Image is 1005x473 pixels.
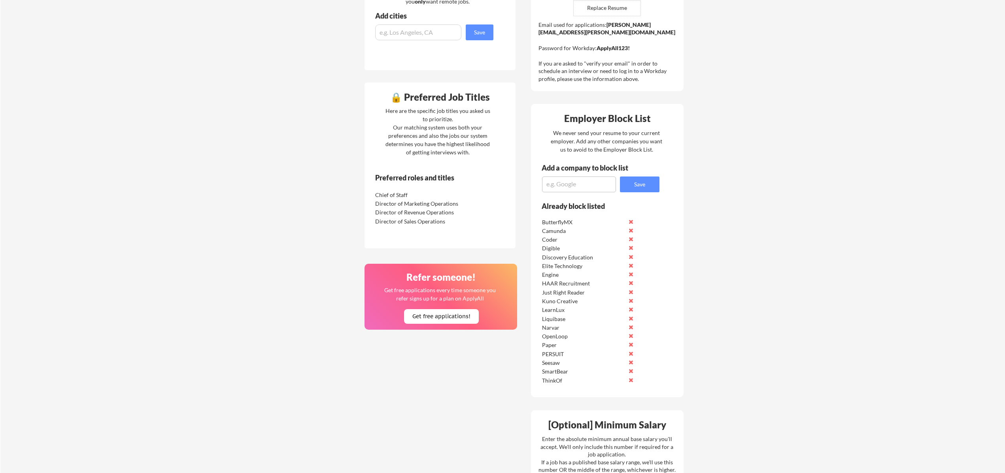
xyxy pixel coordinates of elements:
div: Employer Block List [534,114,681,123]
div: Narvar [542,324,625,332]
div: Refer someone! [368,272,515,282]
div: Director of Sales Operations [375,218,459,225]
div: Get free applications every time someone you refer signs up for a plan on ApplyAll [384,286,497,302]
div: Here are the specific job titles you asked us to prioritize. Our matching system uses both your p... [383,107,492,156]
div: LearnLux [542,306,625,314]
strong: [PERSON_NAME][EMAIL_ADDRESS][PERSON_NAME][DOMAIN_NAME] [538,21,675,36]
button: Save [620,176,659,192]
div: Add a company to block list [542,164,640,171]
input: e.g. Los Angeles, CA [375,24,461,40]
div: Preferred roles and titles [375,174,483,181]
div: Elite Technology [542,262,625,270]
div: ButterflyMX [542,218,625,226]
div: Kuno Creative [542,297,625,305]
div: We never send your resume to your current employer. Add any other companies you want us to avoid ... [550,129,663,154]
div: HAAR Recruitment [542,280,625,287]
div: PERSUIT [542,350,625,358]
div: Already block listed [542,203,649,210]
div: Add cities [375,12,495,19]
div: Director of Marketing Operations [375,200,459,208]
div: Chief of Staff [375,191,459,199]
div: Discovery Education [542,253,625,261]
div: Engine [542,271,625,279]
div: Just Right Reader [542,289,625,297]
div: OpenLoop [542,332,625,340]
div: Digible [542,244,625,252]
div: Seesaw [542,359,625,367]
div: Director of Revenue Operations [375,208,459,216]
div: 🔒 Preferred Job Titles [366,92,514,102]
div: Camunda [542,227,625,235]
div: [Optional] Minimum Salary [534,420,681,430]
button: Save [466,24,493,40]
strong: ApplyAll123! [597,45,630,51]
div: SmartBear [542,368,625,375]
div: Liquibase [542,315,625,323]
div: Coder [542,236,625,244]
div: ThinkOf [542,377,625,385]
div: Paper [542,341,625,349]
div: Email used for applications: Password for Workday: If you are asked to "verify your email" in ord... [538,21,678,83]
button: Get free applications! [404,309,479,324]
